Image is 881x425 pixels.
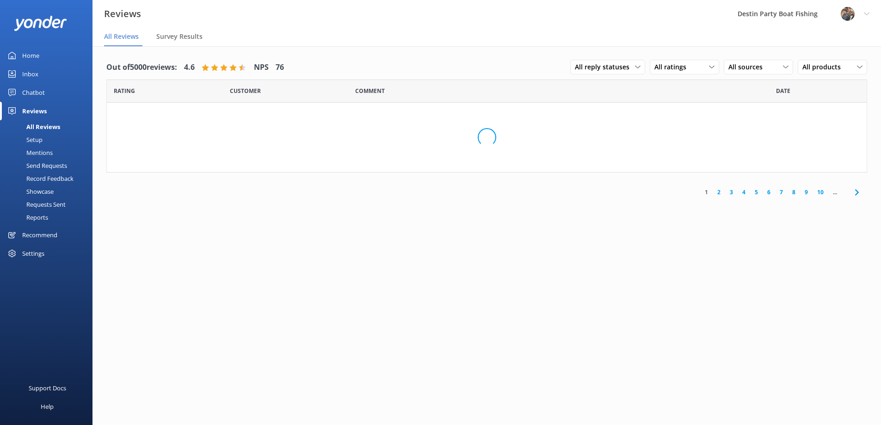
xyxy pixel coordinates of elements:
[775,188,788,197] a: 7
[575,62,635,72] span: All reply statuses
[776,86,790,95] span: Date
[788,188,800,197] a: 8
[6,133,43,146] div: Setup
[802,62,846,72] span: All products
[106,62,177,74] h4: Out of 5000 reviews:
[22,102,47,120] div: Reviews
[725,188,738,197] a: 3
[22,65,38,83] div: Inbox
[738,188,750,197] a: 4
[750,188,763,197] a: 5
[700,188,713,197] a: 1
[6,211,92,224] a: Reports
[29,379,66,397] div: Support Docs
[6,172,92,185] a: Record Feedback
[6,198,66,211] div: Requests Sent
[713,188,725,197] a: 2
[276,62,284,74] h4: 76
[728,62,768,72] span: All sources
[184,62,195,74] h4: 4.6
[828,188,842,197] span: ...
[763,188,775,197] a: 6
[22,226,57,244] div: Recommend
[230,86,261,95] span: Date
[22,244,44,263] div: Settings
[6,120,60,133] div: All Reviews
[6,133,92,146] a: Setup
[156,32,203,41] span: Survey Results
[654,62,692,72] span: All ratings
[104,6,141,21] h3: Reviews
[22,46,39,65] div: Home
[355,86,385,95] span: Question
[6,146,53,159] div: Mentions
[6,198,92,211] a: Requests Sent
[6,146,92,159] a: Mentions
[41,397,54,416] div: Help
[14,16,67,31] img: yonder-white-logo.png
[6,211,48,224] div: Reports
[6,185,92,198] a: Showcase
[6,159,67,172] div: Send Requests
[841,7,855,21] img: 250-1666038197.jpg
[6,185,54,198] div: Showcase
[254,62,269,74] h4: NPS
[6,120,92,133] a: All Reviews
[6,172,74,185] div: Record Feedback
[6,159,92,172] a: Send Requests
[800,188,813,197] a: 9
[813,188,828,197] a: 10
[22,83,45,102] div: Chatbot
[104,32,139,41] span: All Reviews
[114,86,135,95] span: Date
